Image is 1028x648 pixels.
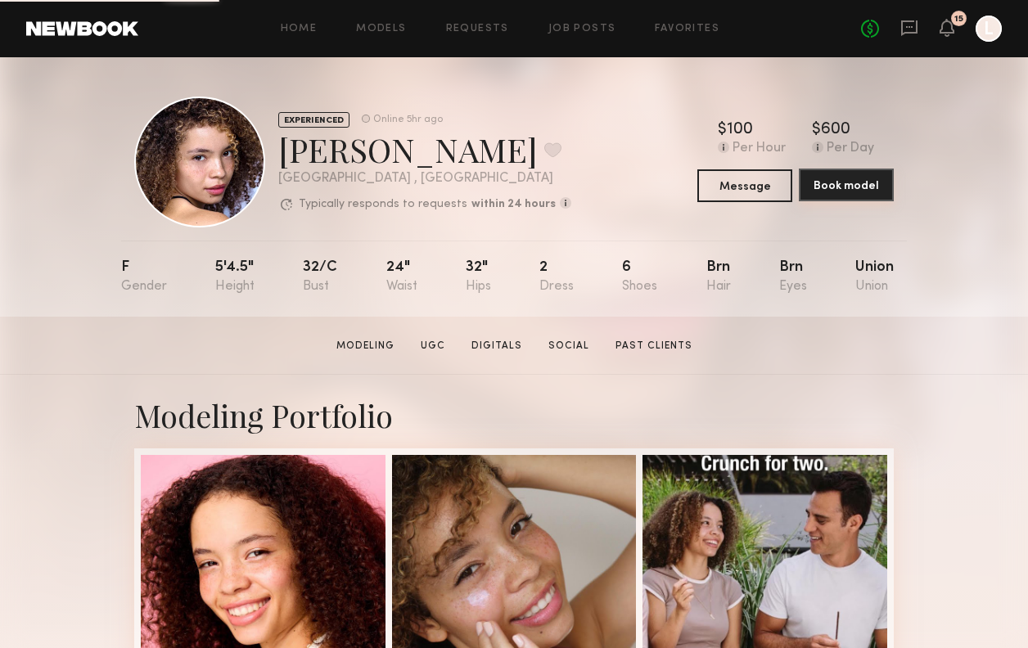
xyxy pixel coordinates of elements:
div: 32/c [303,260,337,294]
div: Modeling Portfolio [134,394,894,435]
div: 24" [386,260,417,294]
div: 2 [539,260,574,294]
a: Social [542,339,596,353]
div: Online 5hr ago [373,115,443,125]
a: Digitals [465,339,529,353]
a: Requests [446,24,509,34]
div: Brn [779,260,807,294]
div: 5'4.5" [215,260,255,294]
div: Brn [706,260,731,294]
a: Past Clients [609,339,699,353]
div: Per Day [827,142,874,156]
div: F [121,260,167,294]
div: [PERSON_NAME] [278,128,571,171]
div: EXPERIENCED [278,112,349,128]
div: 6 [622,260,657,294]
b: within 24 hours [471,199,556,210]
button: Message [697,169,792,202]
button: Book model [799,169,894,201]
a: Home [281,24,318,34]
a: Models [356,24,406,34]
a: Favorites [655,24,719,34]
div: $ [812,122,821,138]
div: $ [718,122,727,138]
a: Book model [799,169,894,202]
div: 32" [466,260,491,294]
a: Modeling [330,339,401,353]
div: [GEOGRAPHIC_DATA] , [GEOGRAPHIC_DATA] [278,172,571,186]
a: Job Posts [548,24,616,34]
div: 15 [954,15,963,24]
div: Union [855,260,894,294]
a: L [976,16,1002,42]
p: Typically responds to requests [299,199,467,210]
div: Per Hour [733,142,786,156]
a: UGC [414,339,452,353]
div: 600 [821,122,850,138]
div: 100 [727,122,753,138]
